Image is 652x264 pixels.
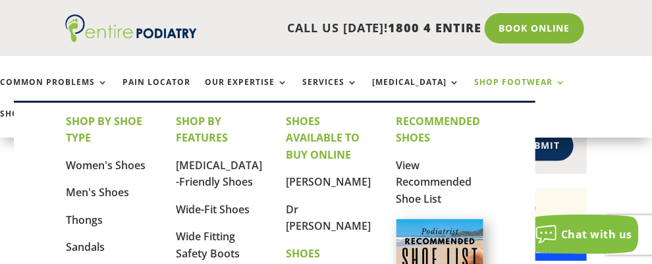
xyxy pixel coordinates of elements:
p: CALL US [DATE]! [196,20,482,37]
span: 1800 4 ENTIRE [389,20,482,36]
a: Pain Locator [122,78,190,106]
a: Thongs [66,213,103,227]
strong: RECOMMENDED SHOES [396,114,481,145]
a: Our Expertise [205,78,288,106]
a: Shop Footwear [474,78,566,106]
a: [MEDICAL_DATA]-Friendly Shoes [177,158,263,190]
a: Women's Shoes [66,158,146,172]
img: logo (1) [65,14,197,42]
a: [MEDICAL_DATA] [372,78,460,106]
a: Wide Fitting Safety Boots [177,229,240,261]
a: [PERSON_NAME] [286,174,371,189]
a: Entire Podiatry [65,32,197,45]
button: Chat with us [528,215,639,254]
span: Chat with us [561,227,632,242]
strong: SHOES AVAILABLE TO BUY ONLINE [286,114,360,162]
a: Services [302,78,358,106]
a: Sandals [66,240,105,254]
strong: SHOP BY FEATURES [177,114,229,145]
a: Men's Shoes [66,185,129,199]
a: Book Online [485,13,584,43]
button: Submit [506,130,574,161]
a: View Recommended Shoe List [396,158,472,206]
strong: SHOP BY SHOE TYPE [66,114,142,145]
a: Dr [PERSON_NAME] [286,202,371,234]
a: Wide-Fit Shoes [177,202,250,217]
